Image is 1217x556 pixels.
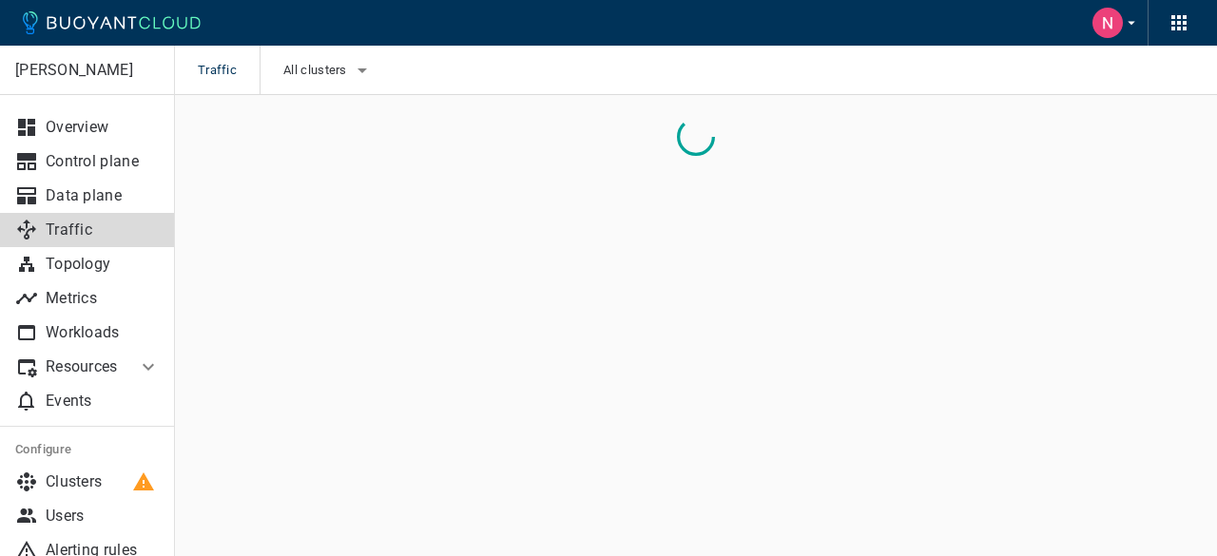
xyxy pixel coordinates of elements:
[46,220,160,240] p: Traffic
[46,392,160,411] p: Events
[46,323,160,342] p: Workloads
[1092,8,1123,38] img: Naveen Kumar Jain S
[283,63,351,78] span: All clusters
[46,186,160,205] p: Data plane
[46,507,160,526] p: Users
[46,152,160,171] p: Control plane
[15,442,160,457] h5: Configure
[46,255,160,274] p: Topology
[46,118,160,137] p: Overview
[198,46,260,95] span: Traffic
[46,357,122,376] p: Resources
[283,56,374,85] button: All clusters
[46,289,160,308] p: Metrics
[15,61,159,80] p: [PERSON_NAME]
[46,472,160,491] p: Clusters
